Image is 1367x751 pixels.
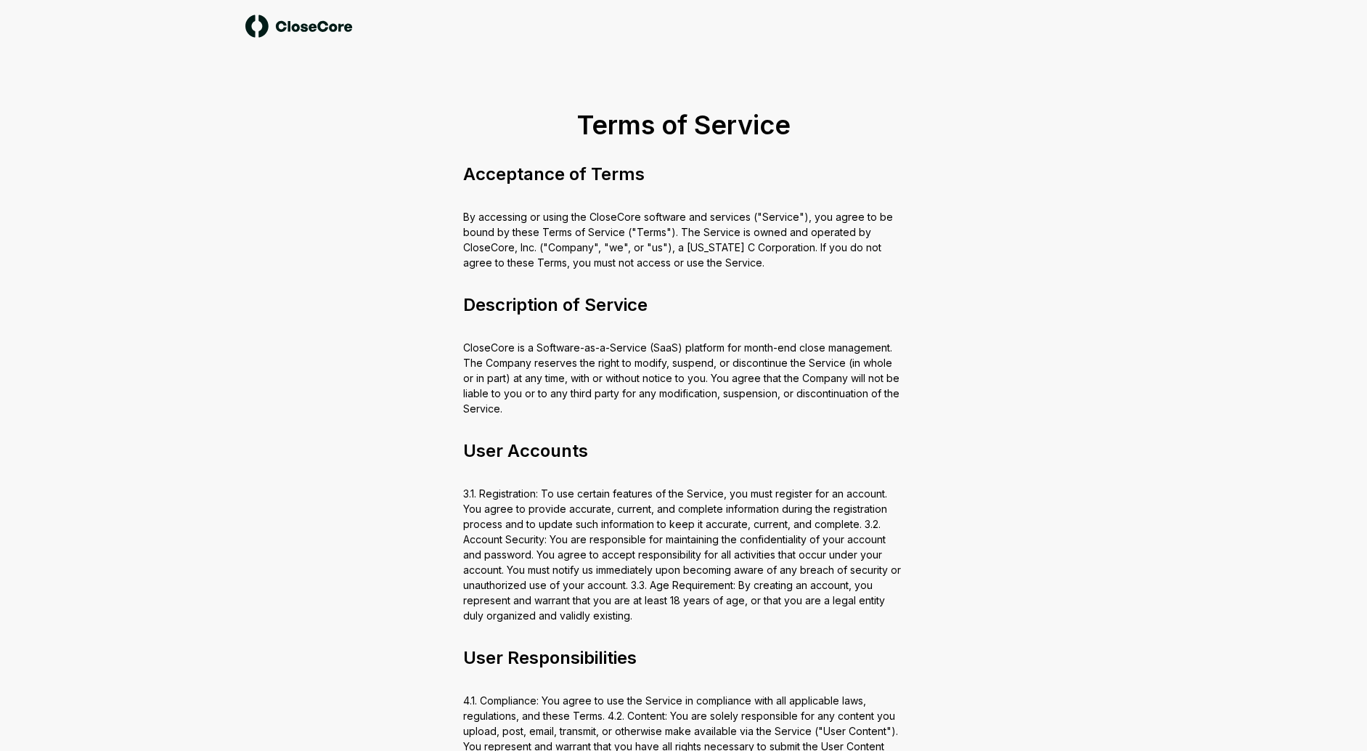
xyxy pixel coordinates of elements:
[463,646,905,670] h2: User Responsibilities
[245,15,353,38] img: logo
[463,110,905,139] h1: Terms of Service
[463,163,905,186] h2: Acceptance of Terms
[463,439,905,463] h2: User Accounts
[463,293,905,317] h2: Description of Service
